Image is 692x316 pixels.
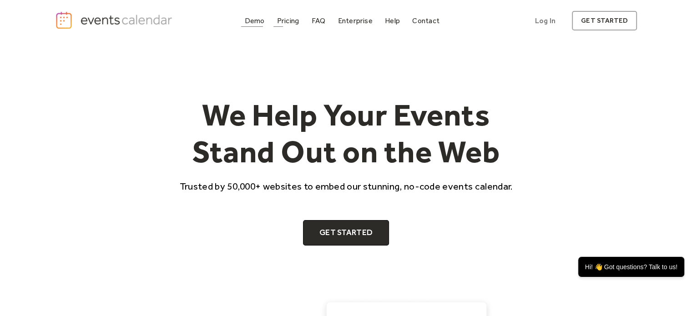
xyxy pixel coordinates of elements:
[334,15,376,27] a: Enterprise
[385,18,400,23] div: Help
[273,15,303,27] a: Pricing
[412,18,439,23] div: Contact
[308,15,329,27] a: FAQ
[277,18,299,23] div: Pricing
[241,15,268,27] a: Demo
[55,11,175,30] a: home
[245,18,265,23] div: Demo
[409,15,443,27] a: Contact
[172,96,521,171] h1: We Help Your Events Stand Out on the Web
[572,11,637,30] a: get started
[381,15,404,27] a: Help
[338,18,372,23] div: Enterprise
[172,180,521,193] p: Trusted by 50,000+ websites to embed our stunning, no-code events calendar.
[303,220,389,246] a: Get Started
[526,11,565,30] a: Log In
[312,18,326,23] div: FAQ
